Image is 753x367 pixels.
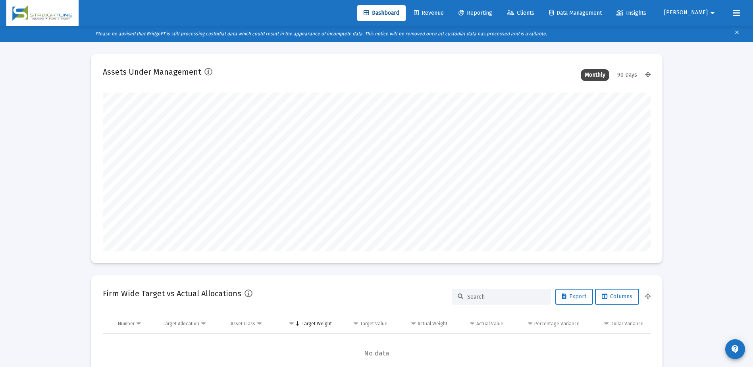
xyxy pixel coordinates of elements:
span: Show filter options for column 'Target Weight' [289,321,295,326]
mat-icon: clear [734,28,740,40]
div: Target Value [360,321,387,327]
div: 90 Days [613,69,641,81]
span: Clients [507,10,534,16]
span: Show filter options for column 'Actual Weight' [410,321,416,326]
h2: Firm Wide Target vs Actual Allocations [103,287,241,300]
div: Dollar Variance [610,321,643,327]
a: Clients [501,5,541,21]
button: [PERSON_NAME] [655,5,727,21]
span: Dashboard [364,10,399,16]
td: Column Target Weight [278,314,337,333]
span: Show filter options for column 'Number' [136,321,142,326]
span: Columns [602,293,632,300]
td: Column Target Value [337,314,393,333]
td: Column Target Allocation [157,314,225,333]
div: Number [118,321,135,327]
td: Column Number [112,314,158,333]
img: Dashboard [12,5,73,21]
span: Reporting [458,10,492,16]
span: [PERSON_NAME] [664,10,708,16]
button: Columns [595,289,639,305]
div: Actual Value [476,321,503,327]
a: Reporting [452,5,499,21]
div: Percentage Variance [534,321,580,327]
h2: Assets Under Management [103,66,201,78]
span: No data [103,349,651,358]
div: Actual Weight [418,321,447,327]
div: Target Allocation [163,321,199,327]
div: Asset Class [231,321,255,327]
td: Column Actual Value [453,314,509,333]
div: Target Weight [302,321,332,327]
span: Data Management [549,10,602,16]
td: Column Dollar Variance [585,314,650,333]
input: Search [467,294,545,300]
a: Dashboard [357,5,406,21]
span: Show filter options for column 'Target Value' [353,321,359,326]
span: Show filter options for column 'Percentage Variance' [527,321,533,326]
span: Show filter options for column 'Asset Class' [256,321,262,326]
span: Show filter options for column 'Actual Value' [469,321,475,326]
a: Data Management [543,5,608,21]
span: Revenue [414,10,444,16]
div: Monthly [581,69,609,81]
td: Column Actual Weight [393,314,453,333]
td: Column Asset Class [225,314,278,333]
button: Export [555,289,593,305]
span: Show filter options for column 'Target Allocation' [200,321,206,326]
a: Revenue [408,5,450,21]
span: Insights [616,10,646,16]
span: Show filter options for column 'Dollar Variance' [603,321,609,326]
mat-icon: contact_support [730,344,740,354]
mat-icon: arrow_drop_down [708,5,717,21]
a: Insights [610,5,653,21]
span: Export [562,293,586,300]
i: Please be advised that BridgeFT is still processing custodial data which could result in the appe... [95,31,547,37]
td: Column Percentage Variance [509,314,585,333]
